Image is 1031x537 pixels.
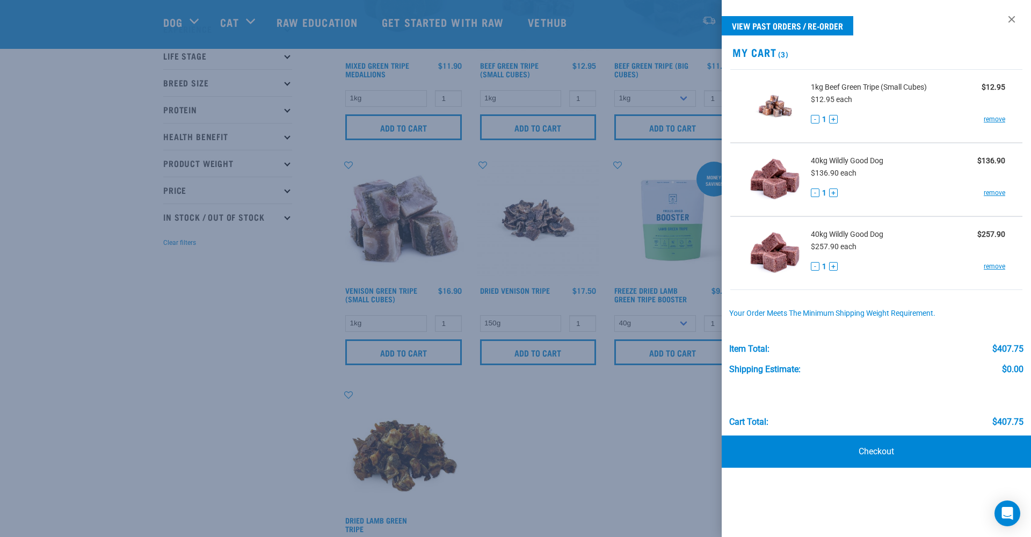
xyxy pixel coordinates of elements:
button: + [829,188,838,197]
a: remove [984,262,1005,271]
div: $407.75 [992,344,1023,354]
div: Item Total: [729,344,769,354]
span: (3) [776,52,789,56]
img: Wildly Good Dog Pack (Standard) [747,226,803,281]
button: - [811,262,819,271]
a: remove [984,188,1005,198]
a: Checkout [722,436,1031,468]
div: $407.75 [992,417,1023,427]
div: Open Intercom Messenger [994,500,1020,526]
span: 40kg Wildly Good Dog [811,229,883,240]
span: 1 [822,187,826,199]
button: - [811,188,819,197]
img: Beef Green Tripe (Small Cubes) [747,78,803,134]
span: 1 [822,114,826,125]
button: + [829,115,838,124]
span: 40kg Wildly Good Dog [811,155,883,166]
strong: $136.90 [977,156,1005,165]
strong: $257.90 [977,230,1005,238]
span: $12.95 each [811,95,852,104]
div: Shipping Estimate: [729,365,801,374]
div: Cart total: [729,417,768,427]
strong: $12.95 [982,83,1005,91]
span: $136.90 each [811,169,856,177]
div: $0.00 [1002,365,1023,374]
button: + [829,262,838,271]
h2: My Cart [722,46,1031,59]
a: remove [984,114,1005,124]
a: View past orders / re-order [722,16,853,35]
button: - [811,115,819,124]
span: 1 [822,261,826,272]
div: Your order meets the minimum shipping weight requirement. [729,309,1024,318]
span: 1kg Beef Green Tripe (Small Cubes) [811,82,927,93]
span: $257.90 each [811,242,856,251]
img: Wildly Good Dog Pack (Standard) [747,152,803,207]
